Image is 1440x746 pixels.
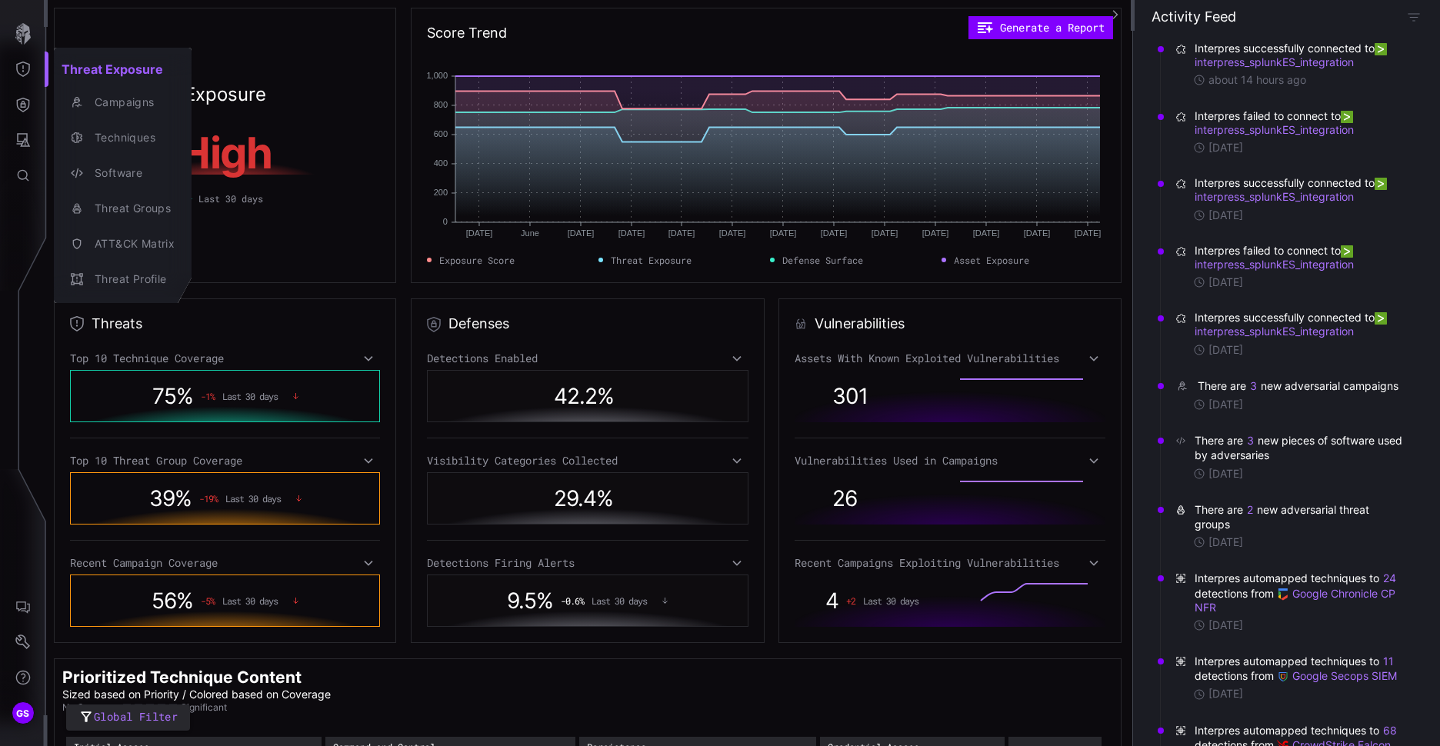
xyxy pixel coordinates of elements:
[54,226,192,261] button: ATT&CK Matrix
[54,120,192,155] button: Techniques
[87,199,175,218] div: Threat Groups
[54,85,192,120] button: Campaigns
[87,128,175,148] div: Techniques
[54,155,192,191] button: Software
[87,164,175,183] div: Software
[54,54,192,85] h2: Threat Exposure
[54,191,192,226] button: Threat Groups
[54,261,192,297] button: Threat Profile
[87,270,175,289] div: Threat Profile
[87,235,175,254] div: ATT&CK Matrix
[87,93,175,112] div: Campaigns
